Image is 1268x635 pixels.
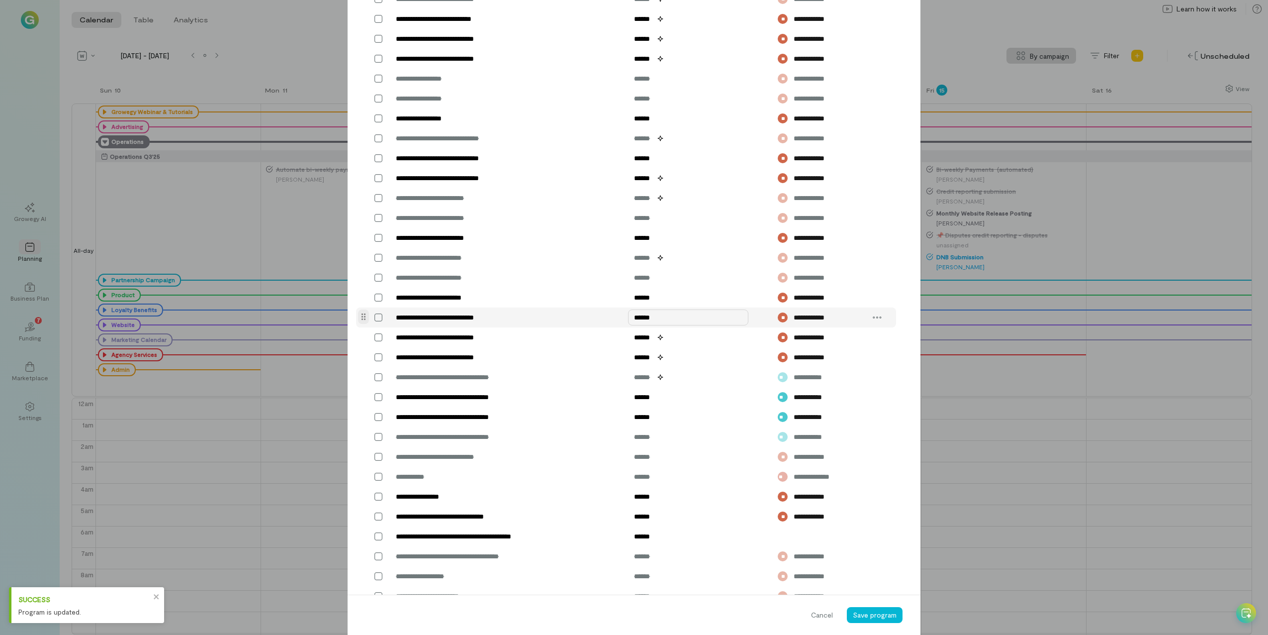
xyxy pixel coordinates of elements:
span: Save program [853,611,897,619]
div: Program is updated. [18,607,150,617]
span: Cancel [811,610,833,620]
button: close [153,591,160,602]
button: Save program [847,607,903,623]
div: Success [18,594,150,605]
